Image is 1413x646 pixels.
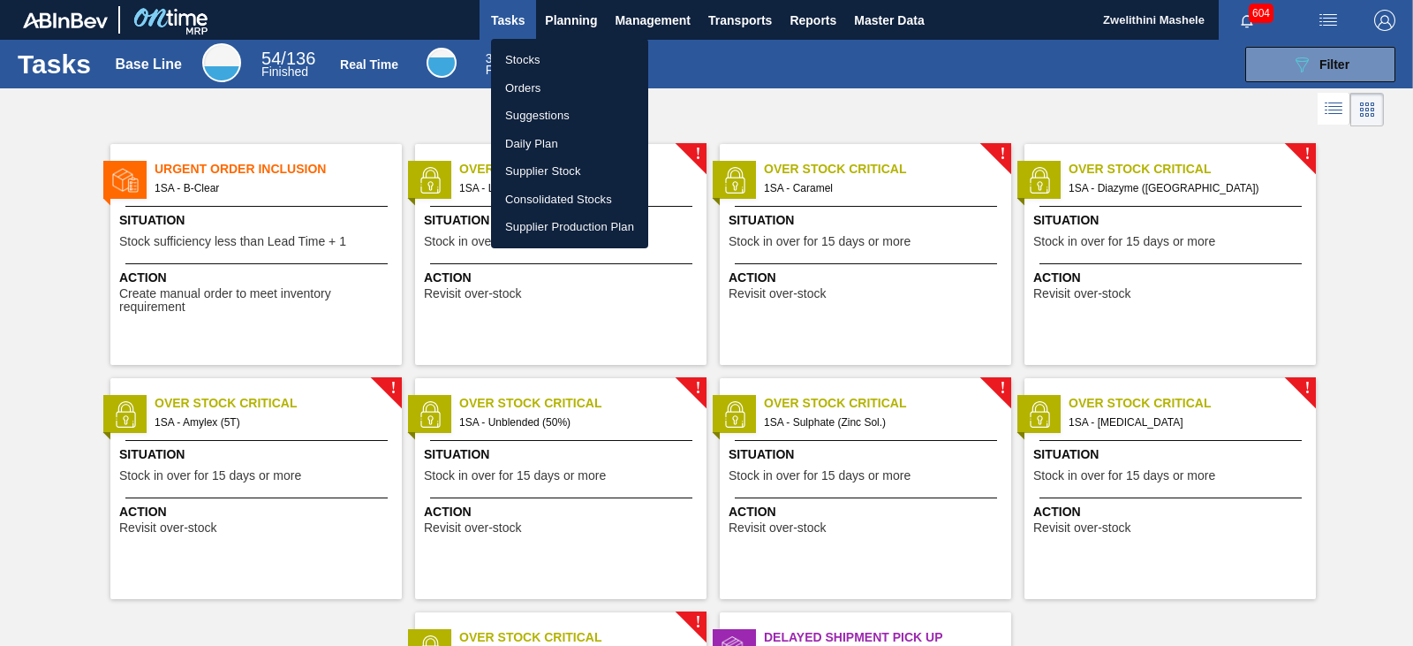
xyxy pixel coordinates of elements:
[491,213,648,241] a: Supplier Production Plan
[491,130,648,158] a: Daily Plan
[491,157,648,186] a: Supplier Stock
[491,186,648,214] a: Consolidated Stocks
[491,46,648,74] a: Stocks
[491,74,648,103] a: Orders
[491,102,648,130] a: Suggestions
